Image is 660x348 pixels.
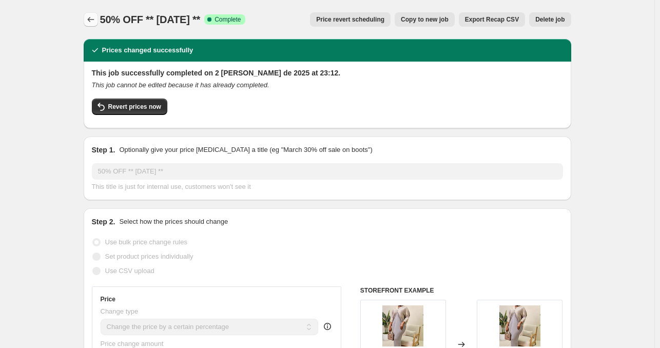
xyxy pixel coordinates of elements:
[310,12,391,27] button: Price revert scheduling
[92,81,269,89] i: This job cannot be edited because it has already completed.
[92,145,115,155] h2: Step 1.
[108,103,161,111] span: Revert prices now
[465,15,519,24] span: Export Recap CSV
[360,286,563,295] h6: STOREFRONT EXAMPLE
[401,15,449,24] span: Copy to new job
[102,45,193,55] h2: Prices changed successfully
[92,99,167,115] button: Revert prices now
[459,12,525,27] button: Export Recap CSV
[382,305,423,346] img: 8_80x.png
[92,217,115,227] h2: Step 2.
[105,238,187,246] span: Use bulk price change rules
[322,321,333,332] div: help
[119,145,372,155] p: Optionally give your price [MEDICAL_DATA] a title (eg "March 30% off sale on boots")
[105,253,193,260] span: Set product prices individually
[499,305,540,346] img: 8_80x.png
[105,267,154,275] span: Use CSV upload
[101,295,115,303] h3: Price
[316,15,384,24] span: Price revert scheduling
[101,307,139,315] span: Change type
[119,217,228,227] p: Select how the prices should change
[84,12,98,27] button: Price change jobs
[92,183,251,190] span: This title is just for internal use, customers won't see it
[395,12,455,27] button: Copy to new job
[92,163,563,180] input: 30% off holiday sale
[535,15,565,24] span: Delete job
[92,68,563,78] h2: This job successfully completed on 2 [PERSON_NAME] de 2025 at 23:12.
[101,340,164,347] span: Price change amount
[100,14,201,25] span: 50% OFF ** [DATE] **
[529,12,571,27] button: Delete job
[215,15,241,24] span: Complete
